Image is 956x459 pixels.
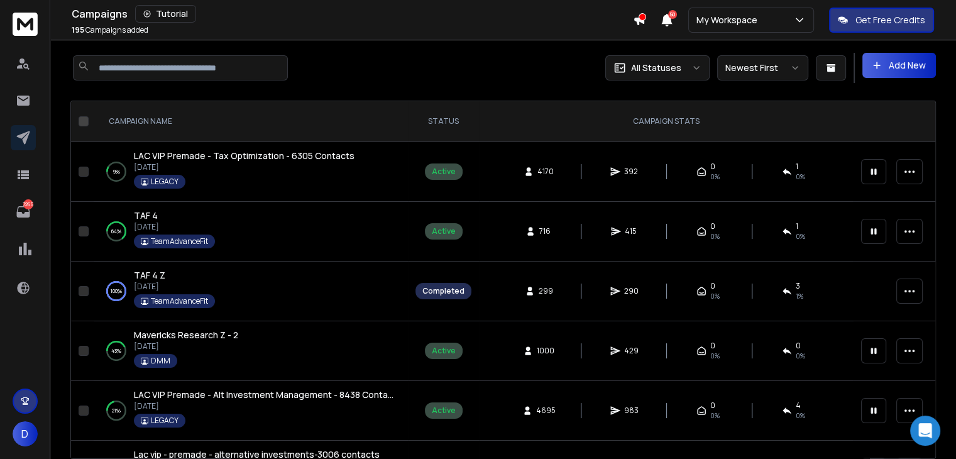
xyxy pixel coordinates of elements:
span: 0% [710,351,720,361]
span: 392 [624,167,638,177]
div: Active [432,406,456,416]
span: 0% [710,411,720,421]
td: 43%Mavericks Research Z - 2[DATE]DMM [94,321,408,381]
p: LEGACY [151,416,179,426]
p: 9 % [113,165,120,178]
div: Open Intercom Messenger [910,416,940,446]
span: 0 % [796,411,805,421]
th: CAMPAIGN STATS [479,101,854,142]
p: Campaigns added [72,25,148,35]
span: 0 [710,401,715,411]
span: LAC VIP Premade - Alt Investment Management - 8438 Contacts [134,389,402,401]
span: 0% [710,231,720,241]
a: LAC VIP Premade - Tax Optimization - 6305 Contacts [134,150,354,162]
p: LEGACY [151,177,179,187]
span: 429 [624,346,639,356]
p: 7265 [23,199,33,209]
span: 0 [710,341,715,351]
span: 0 % [796,231,805,241]
span: 983 [624,406,639,416]
span: 0 % [796,351,805,361]
span: 0 [710,162,715,172]
p: [DATE] [134,282,215,292]
button: Tutorial [135,5,196,23]
a: LAC VIP Premade - Alt Investment Management - 8438 Contacts [134,389,395,401]
span: TAF 4 [134,209,158,221]
td: 9%LAC VIP Premade - Tax Optimization - 6305 Contacts[DATE]LEGACY [94,142,408,202]
div: Campaigns [72,5,633,23]
div: Active [432,167,456,177]
th: CAMPAIGN NAME [94,101,408,142]
span: 299 [539,286,553,296]
p: 64 % [111,225,121,238]
p: My Workspace [696,14,762,26]
p: TeamAdvanceFit [151,296,208,306]
a: TAF 4 Z [134,269,165,282]
span: 415 [625,226,637,236]
p: 43 % [111,345,121,357]
span: 3 [796,281,800,291]
span: 0 [796,341,801,351]
div: Active [432,226,456,236]
span: 0% [710,291,720,301]
span: 0 [710,221,715,231]
div: Active [432,346,456,356]
span: TAF 4 Z [134,269,165,281]
button: Get Free Credits [829,8,934,33]
span: 0 [710,281,715,291]
span: 1 [796,162,798,172]
th: STATUS [408,101,479,142]
td: 100%TAF 4 Z[DATE]TeamAdvanceFit [94,262,408,321]
p: TeamAdvanceFit [151,236,208,246]
span: 4170 [537,167,554,177]
button: D [13,421,38,446]
span: 0% [710,172,720,182]
td: 64%TAF 4[DATE]TeamAdvanceFit [94,202,408,262]
span: 4695 [536,406,556,416]
span: 1000 [537,346,554,356]
button: Add New [862,53,936,78]
a: Mavericks Research Z - 2 [134,329,238,341]
p: [DATE] [134,222,215,232]
span: 195 [72,25,84,35]
p: [DATE] [134,401,395,411]
span: 4 [796,401,801,411]
span: 0 % [796,172,805,182]
span: 1 [796,221,798,231]
td: 21%LAC VIP Premade - Alt Investment Management - 8438 Contacts[DATE]LEGACY [94,381,408,441]
p: Get Free Credits [855,14,925,26]
a: 7265 [11,199,36,224]
span: 50 [668,10,677,19]
p: [DATE] [134,341,238,351]
button: Newest First [717,55,808,80]
span: 290 [624,286,639,296]
p: 100 % [111,285,122,297]
p: 21 % [112,404,121,417]
span: 1 % [796,291,803,301]
a: TAF 4 [134,209,158,222]
span: 716 [539,226,552,236]
p: [DATE] [134,162,354,172]
p: All Statuses [631,62,681,74]
div: Completed [422,286,464,296]
p: DMM [151,356,170,366]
